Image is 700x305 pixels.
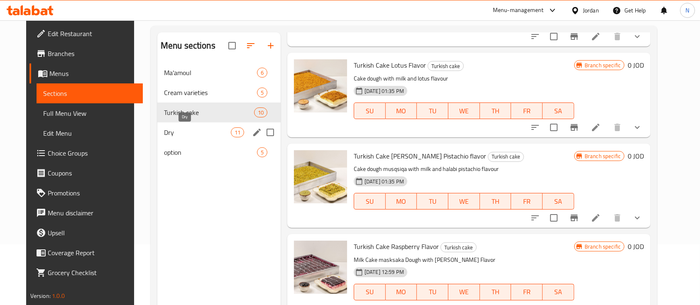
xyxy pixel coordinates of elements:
div: Ma'amoul6 [157,63,281,83]
button: FR [511,193,543,210]
button: sort-choices [525,208,545,228]
button: delete [607,27,627,46]
span: Turkish cake [488,152,524,161]
button: show more [627,208,647,228]
span: Select to update [545,28,563,45]
a: Grocery Checklist [29,263,143,283]
span: Dry [164,127,231,137]
span: 5 [257,149,267,156]
span: Menus [49,68,137,78]
span: Turkish Cake Raspberry Flavor [354,240,439,253]
span: Coverage Report [48,248,137,258]
button: delete [607,117,627,137]
div: items [231,127,244,137]
div: items [257,88,267,98]
button: MO [386,284,417,300]
div: Cream varieties5 [157,83,281,102]
span: [DATE] 12:59 PM [361,268,407,276]
p: Cake dough musqsiqa with milk and halabi pistachio flavour [354,164,574,174]
span: SA [546,286,571,298]
h6: 0 JOD [628,150,644,162]
button: TU [417,102,448,119]
button: Branch-specific-item [564,208,584,228]
span: option [164,147,257,157]
button: show more [627,117,647,137]
button: TU [417,193,448,210]
h2: Menu sections [161,39,215,52]
span: SA [546,105,571,117]
button: WE [448,284,480,300]
span: FR [514,105,539,117]
a: Menu disclaimer [29,203,143,223]
button: WE [448,102,480,119]
a: Edit menu item [591,213,601,223]
div: Turkish cake10 [157,102,281,122]
span: Version: [30,290,51,301]
span: Turkish Cake [PERSON_NAME] Pistachio flavor [354,150,486,162]
button: FR [511,102,543,119]
a: Promotions [29,183,143,203]
a: Edit Restaurant [29,24,143,44]
button: SU [354,102,386,119]
h6: 0 JOD [628,59,644,71]
button: delete [607,208,627,228]
span: Select to update [545,209,563,227]
a: Edit menu item [591,122,601,132]
span: Turkish Cake Lotus Flavor [354,59,426,71]
span: FR [514,286,539,298]
span: Choice Groups [48,148,137,158]
div: items [257,147,267,157]
div: Turkish cake [428,61,464,71]
button: Branch-specific-item [564,27,584,46]
span: MO [389,286,414,298]
span: TH [483,286,508,298]
span: Branches [48,49,137,59]
span: WE [452,195,477,207]
svg: Show Choices [632,213,642,223]
a: Edit Menu [37,123,143,143]
span: Edit Restaurant [48,29,137,39]
span: Upsell [48,228,137,238]
span: Turkish cake [164,107,254,117]
a: Choice Groups [29,143,143,163]
span: N [685,6,689,15]
span: SU [357,286,382,298]
button: FR [511,284,543,300]
span: Select all sections [223,37,241,54]
span: SU [357,105,382,117]
span: Edit Menu [43,128,137,138]
span: Branch specific [581,61,624,69]
a: Upsell [29,223,143,243]
span: 6 [257,69,267,77]
span: Select to update [545,119,563,136]
svg: Show Choices [632,122,642,132]
button: TH [480,193,512,210]
a: Branches [29,44,143,63]
span: WE [452,286,477,298]
span: WE [452,105,477,117]
button: SU [354,193,386,210]
span: FR [514,195,539,207]
span: Turkish cake [441,243,476,252]
a: Coverage Report [29,243,143,263]
span: Sections [43,88,137,98]
p: Milk Cake masksaka Dough with [PERSON_NAME] Flavor [354,255,574,265]
button: Branch-specific-item [564,117,584,137]
span: 11 [231,129,244,137]
div: Dry11edit [157,122,281,142]
button: edit [251,126,263,139]
div: Jordan [583,6,599,15]
span: Turkish cake [428,61,463,71]
a: Coupons [29,163,143,183]
span: Ma'amoul [164,68,257,78]
span: TU [420,105,445,117]
span: Promotions [48,188,137,198]
span: 5 [257,89,267,97]
span: Coupons [48,168,137,178]
span: Branch specific [581,152,624,160]
span: TU [420,286,445,298]
span: [DATE] 01:35 PM [361,87,407,95]
span: Sort sections [241,36,261,56]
